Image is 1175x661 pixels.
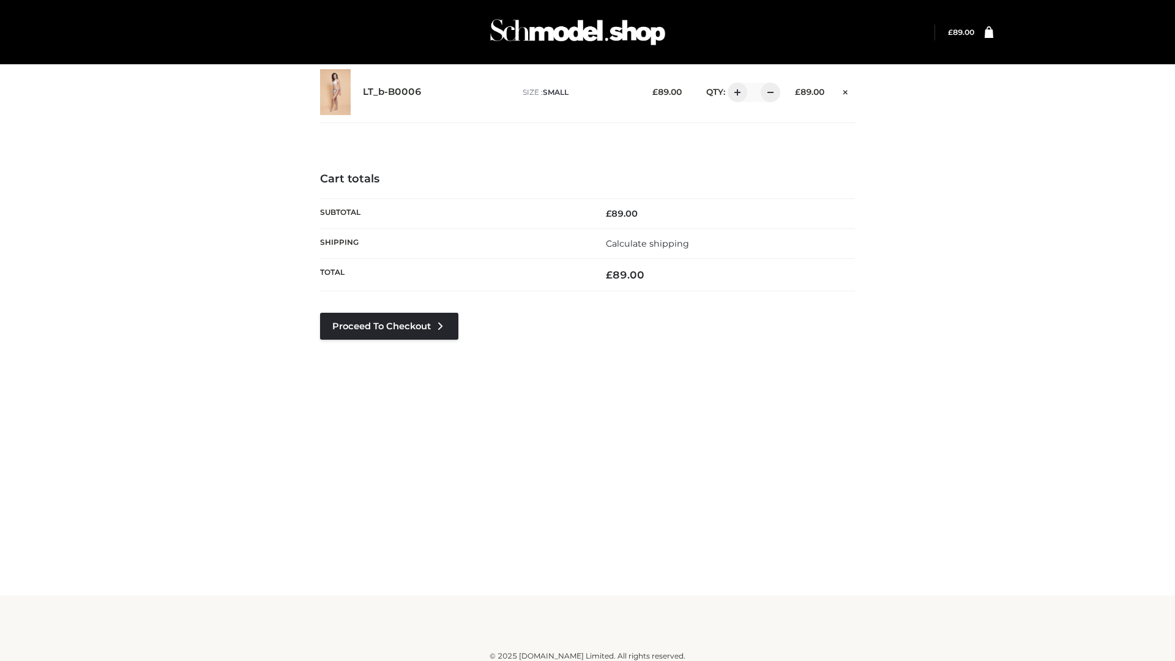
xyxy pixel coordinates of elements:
a: Proceed to Checkout [320,313,458,340]
a: £89.00 [948,28,974,37]
span: £ [795,87,800,97]
a: LT_b-B0006 [363,86,422,98]
th: Total [320,259,587,291]
h4: Cart totals [320,173,855,186]
span: £ [652,87,658,97]
th: Subtotal [320,198,587,228]
p: size : [523,87,633,98]
bdi: 89.00 [606,208,638,219]
span: £ [948,28,953,37]
span: £ [606,208,611,219]
a: Calculate shipping [606,238,689,249]
th: Shipping [320,228,587,258]
span: £ [606,269,613,281]
bdi: 89.00 [652,87,682,97]
bdi: 89.00 [795,87,824,97]
span: SMALL [543,88,569,97]
img: Schmodel Admin 964 [486,8,670,56]
div: QTY: [694,83,776,102]
a: Remove this item [837,83,855,99]
bdi: 89.00 [948,28,974,37]
bdi: 89.00 [606,269,644,281]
